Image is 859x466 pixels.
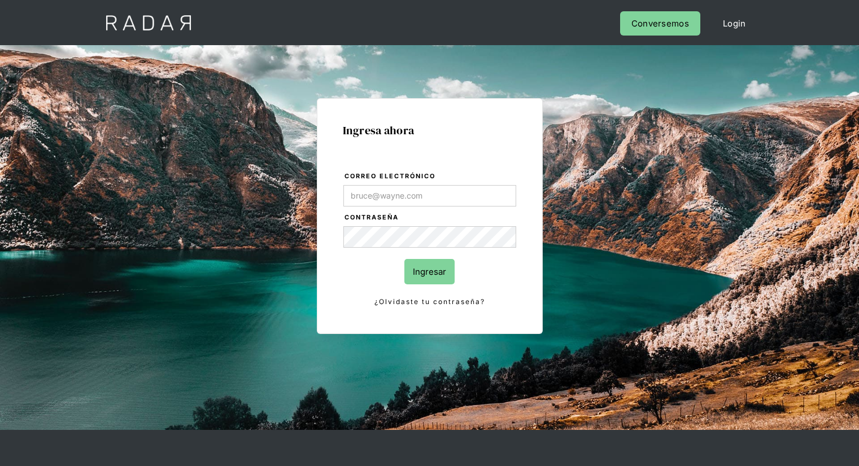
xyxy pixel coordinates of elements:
[620,11,700,36] a: Conversemos
[343,296,516,308] a: ¿Olvidaste tu contraseña?
[343,124,517,137] h1: Ingresa ahora
[345,171,516,182] label: Correo electrónico
[343,185,516,206] input: bruce@wayne.com
[343,170,517,308] form: Login Form
[345,212,516,223] label: Contraseña
[712,11,757,36] a: Login
[404,259,455,284] input: Ingresar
